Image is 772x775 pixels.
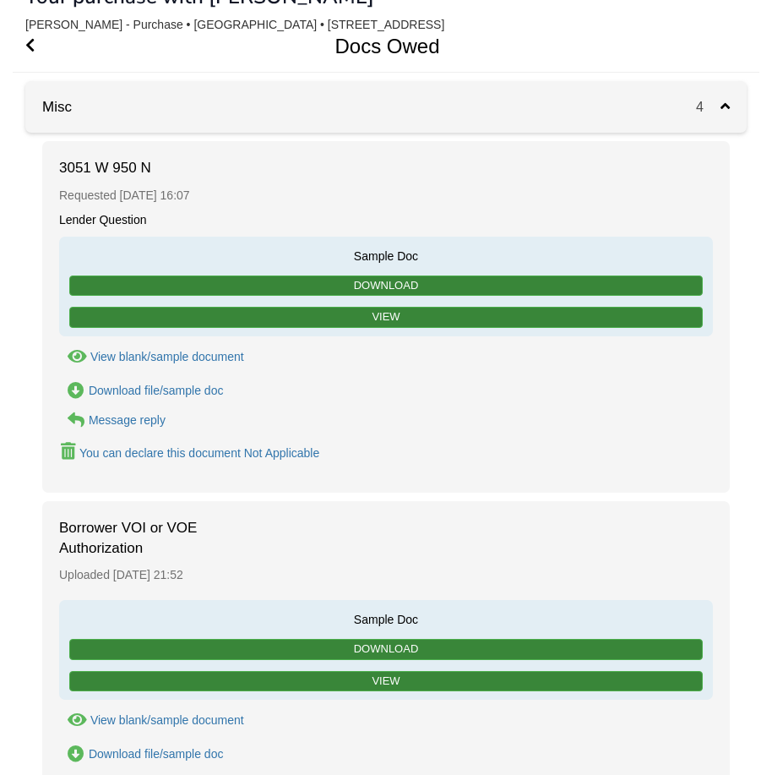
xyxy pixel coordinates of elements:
div: Requested [DATE] 16:07 [59,179,713,212]
div: View blank/sample document [90,713,244,727]
a: View [69,307,703,328]
div: View blank/sample document [90,350,244,363]
button: Declare 3051 W 950 N not applicable [59,441,321,464]
a: Message reply [59,412,166,429]
a: Download [69,639,703,660]
div: You can declare this document Not Applicable [79,446,319,460]
span: Sample Doc [68,609,704,628]
a: Download Borrower VOI or VOE Authorization [59,745,223,763]
div: Uploaded [DATE] 21:52 [59,559,713,592]
button: View Borrower VOI or VOE Authorization [59,712,244,729]
div: Download file/sample doc [89,747,224,761]
span: Borrower VOI or VOE Authorization [59,518,228,559]
a: Misc [25,99,72,115]
h1: Docs Owed [13,20,740,72]
div: [PERSON_NAME] - Purchase • [GEOGRAPHIC_DATA] • [STREET_ADDRESS] [25,18,747,32]
span: Sample Doc [68,245,704,265]
div: Lender Question [59,212,713,228]
a: Download [69,276,703,297]
a: Go Back [25,20,35,72]
span: 4 [696,100,720,114]
a: View [69,671,703,692]
a: Download 3051 W 950 N [59,382,223,400]
button: View 3051 W 950 N [59,348,244,366]
div: Download file/sample doc [89,384,224,397]
span: 3051 W 950 N [59,158,228,178]
div: Message reply [89,413,166,427]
